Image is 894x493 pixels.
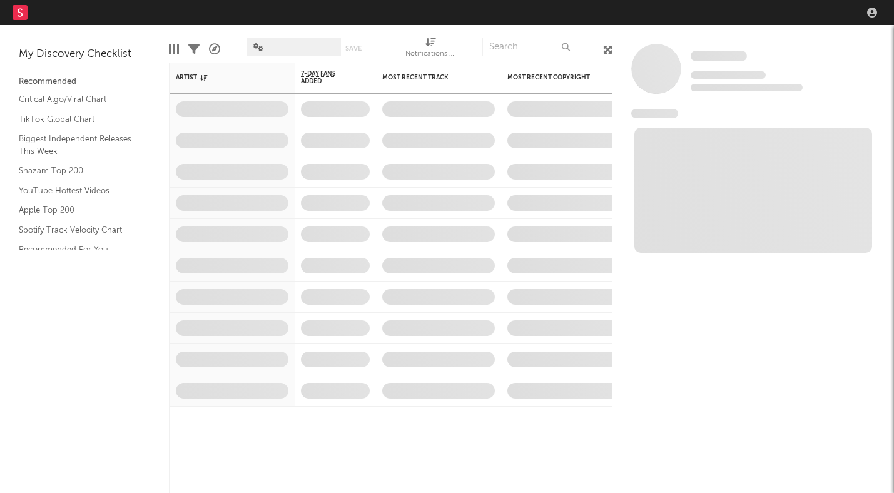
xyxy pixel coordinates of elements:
a: Shazam Top 200 [19,164,138,178]
span: 0 fans last week [691,84,803,91]
div: Recommended [19,74,150,89]
span: News Feed [631,109,678,118]
div: Filters [188,31,200,68]
div: Artist [176,74,270,81]
span: 7-Day Fans Added [301,70,351,85]
a: Critical Algo/Viral Chart [19,93,138,106]
div: Most Recent Track [382,74,476,81]
a: TikTok Global Chart [19,113,138,126]
div: Notifications (Artist) [405,31,455,68]
a: Recommended For You [19,243,138,257]
a: Some Artist [691,50,747,63]
div: Edit Columns [169,31,179,68]
button: Save [345,45,362,52]
div: Notifications (Artist) [405,47,455,62]
a: Biggest Independent Releases This Week [19,132,138,158]
div: My Discovery Checklist [19,47,150,62]
span: Some Artist [691,51,747,61]
input: Search... [482,38,576,56]
a: Apple Top 200 [19,203,138,217]
a: YouTube Hottest Videos [19,184,138,198]
a: Spotify Track Velocity Chart [19,223,138,237]
div: A&R Pipeline [209,31,220,68]
div: Most Recent Copyright [507,74,601,81]
span: Tracking Since: [DATE] [691,71,766,79]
